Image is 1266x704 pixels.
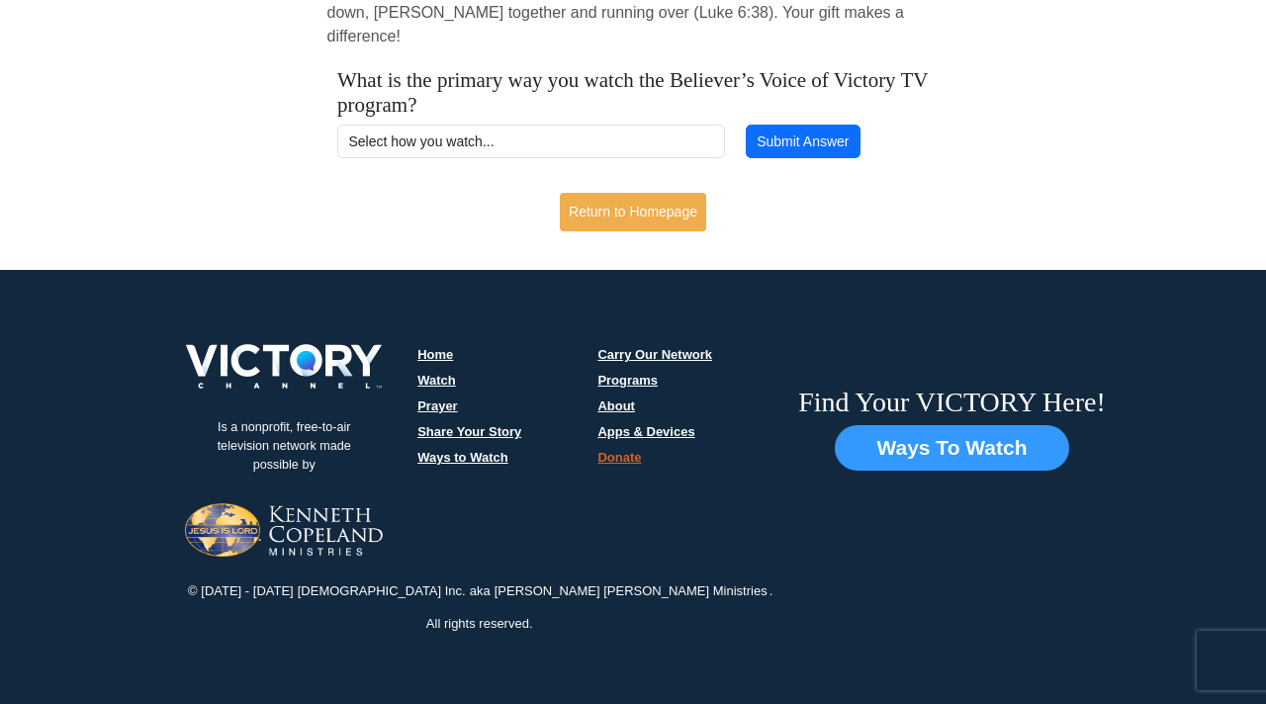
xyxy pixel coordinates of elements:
img: victory-logo.png [160,344,407,389]
p: © [DATE] - [DATE] [186,581,296,601]
a: Apps & Devices [597,424,694,439]
p: Is a nonprofit, free-to-air television network made possible by [185,403,383,489]
button: Submit Answer [746,125,860,158]
a: Share Your Story [417,424,521,439]
p: All rights reserved. [424,614,535,634]
p: aka [468,581,493,601]
a: Home [417,347,453,362]
a: Programs [597,373,658,388]
a: Carry Our Network [597,347,712,362]
p: [DEMOGRAPHIC_DATA] Inc. [296,581,468,601]
a: Ways to Watch [417,450,508,465]
a: Prayer [417,398,457,413]
button: Ways To Watch [835,425,1068,471]
a: About [597,398,635,413]
a: Donate [597,450,641,465]
h4: What is the primary way you watch the Believer’s Voice of Victory TV program? [337,68,929,118]
h6: Find Your VICTORY Here! [798,386,1106,419]
div: . [160,567,798,662]
a: Watch [417,373,456,388]
a: Return to Homepage [560,193,706,231]
p: [PERSON_NAME] [PERSON_NAME] Ministries [493,581,769,601]
img: Jesus-is-Lord-logo.png [185,503,383,557]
